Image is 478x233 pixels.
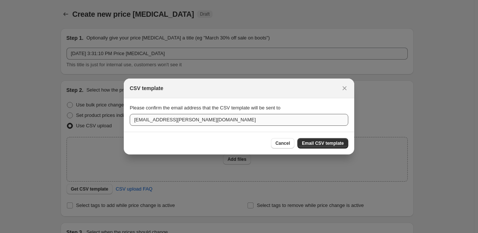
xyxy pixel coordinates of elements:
[275,140,290,146] span: Cancel
[271,138,294,149] button: Cancel
[297,138,348,149] button: Email CSV template
[130,105,280,111] span: Please confirm the email address that the CSV template will be sent to
[302,140,344,146] span: Email CSV template
[339,83,350,93] button: Close
[130,84,163,92] h2: CSV template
